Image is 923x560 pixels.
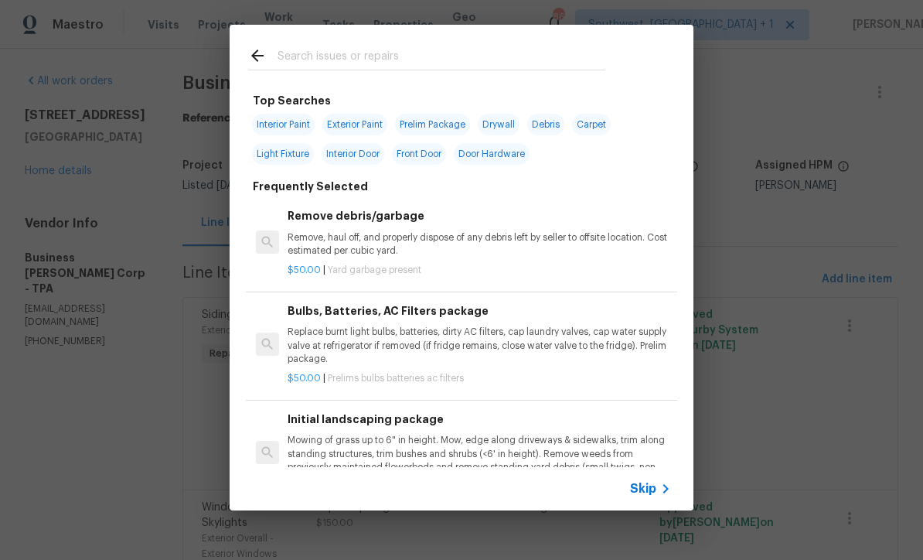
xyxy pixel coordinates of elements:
span: Light Fixture [252,143,314,165]
span: Prelims bulbs batteries ac filters [328,374,464,383]
span: Skip [630,481,656,497]
p: Remove, haul off, and properly dispose of any debris left by seller to offsite location. Cost est... [288,231,671,258]
span: Interior Door [322,143,384,165]
span: Drywall [478,114,519,135]
h6: Top Searches [253,92,331,109]
p: Replace burnt light bulbs, batteries, dirty AC filters, cap laundry valves, cap water supply valv... [288,326,671,365]
span: Front Door [392,143,446,165]
h6: Frequently Selected [253,178,368,195]
span: Exterior Paint [322,114,387,135]
p: Mowing of grass up to 6" in height. Mow, edge along driveways & sidewalks, trim along standing st... [288,434,671,473]
span: $50.00 [288,374,321,383]
p: | [288,372,671,385]
h6: Initial landscaping package [288,411,671,428]
p: | [288,264,671,277]
input: Search issues or repairs [278,46,605,70]
h6: Remove debris/garbage [288,207,671,224]
h6: Bulbs, Batteries, AC Filters package [288,302,671,319]
span: Door Hardware [454,143,530,165]
span: Interior Paint [252,114,315,135]
span: Prelim Package [395,114,470,135]
span: $50.00 [288,265,321,275]
span: Debris [527,114,564,135]
span: Carpet [572,114,611,135]
span: Yard garbage present [328,265,421,275]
